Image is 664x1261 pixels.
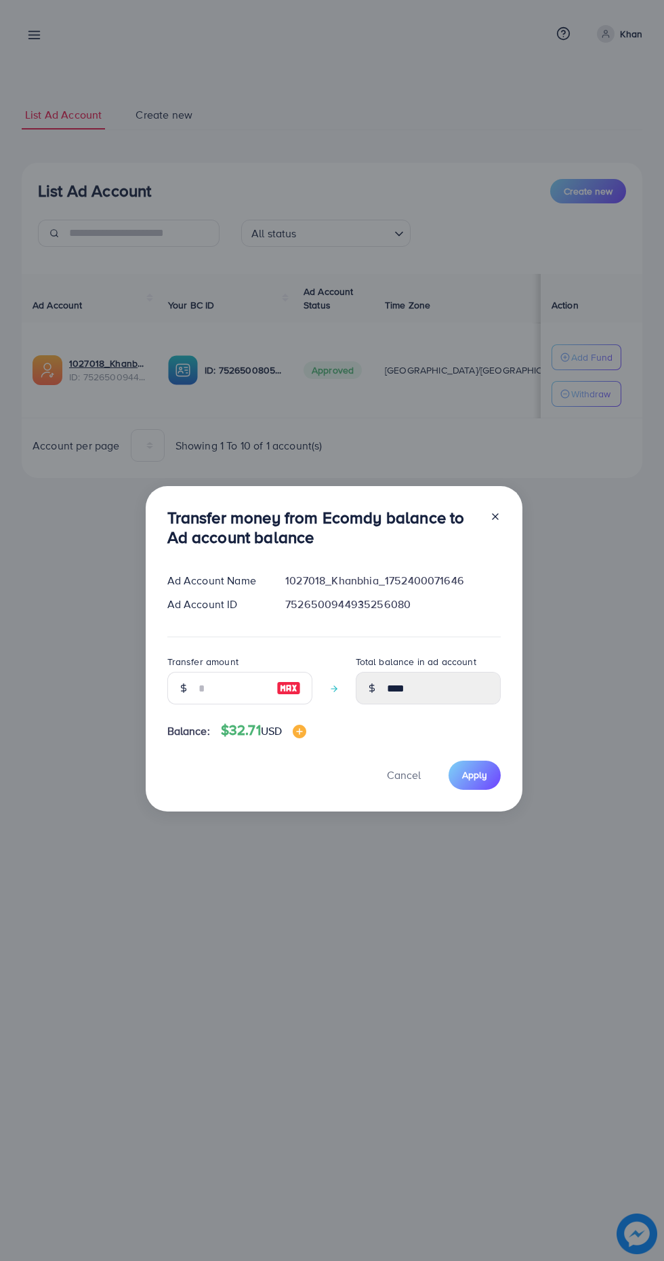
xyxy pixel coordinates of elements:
[167,723,210,739] span: Balance:
[167,508,479,547] h3: Transfer money from Ecomdy balance to Ad account balance
[276,680,301,696] img: image
[157,573,275,588] div: Ad Account Name
[221,722,306,739] h4: $32.71
[387,767,421,782] span: Cancel
[293,725,306,738] img: image
[274,573,511,588] div: 1027018_Khanbhia_1752400071646
[274,597,511,612] div: 7526500944935256080
[370,761,438,790] button: Cancel
[356,655,476,668] label: Total balance in ad account
[157,597,275,612] div: Ad Account ID
[261,723,282,738] span: USD
[449,761,501,790] button: Apply
[167,655,238,668] label: Transfer amount
[462,768,487,782] span: Apply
